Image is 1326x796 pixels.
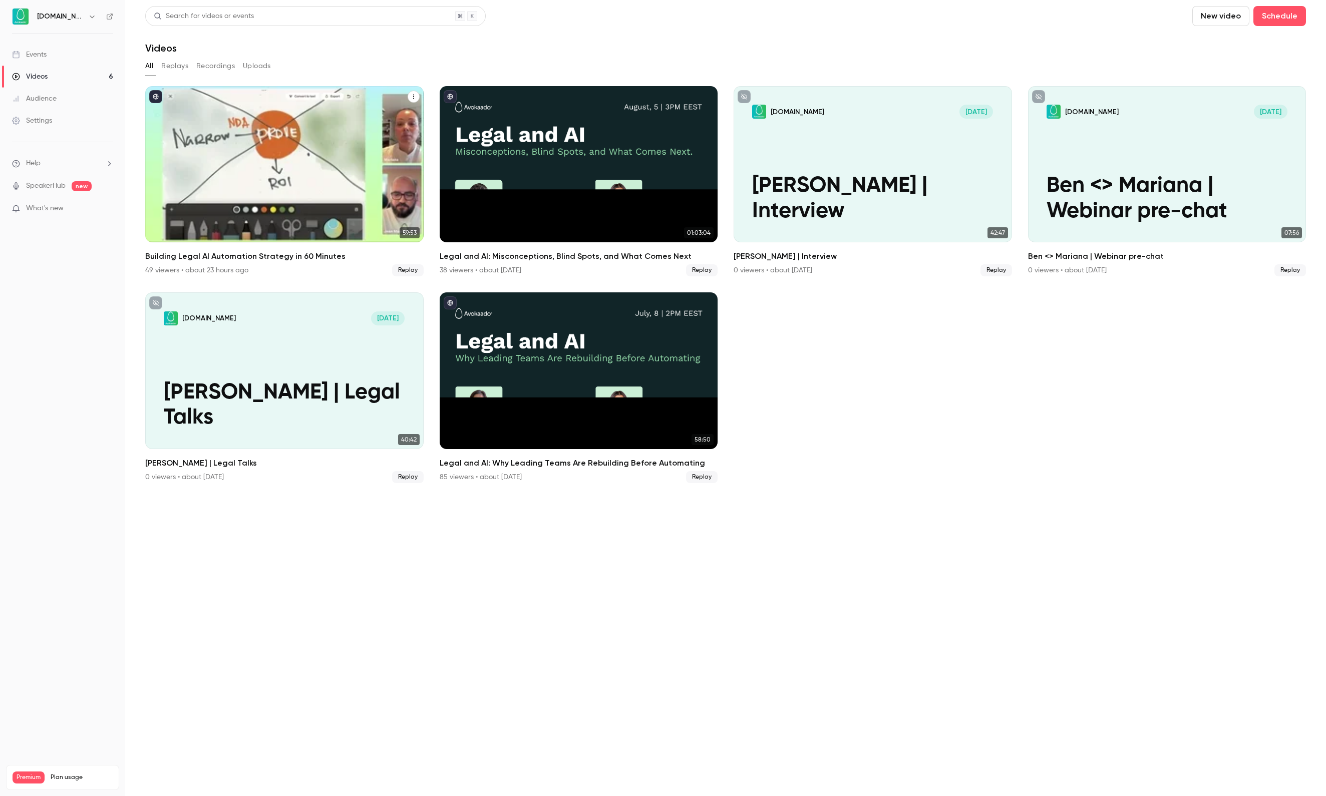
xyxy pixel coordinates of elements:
[440,472,522,482] div: 85 viewers • about [DATE]
[164,380,405,431] p: [PERSON_NAME] | Legal Talks
[12,94,57,104] div: Audience
[1028,86,1306,276] a: Ben <> Mariana | Webinar pre-chat[DOMAIN_NAME][DATE]Ben <> Mariana | Webinar pre-chat07:56Ben <> ...
[738,90,751,103] button: unpublished
[734,86,1012,276] li: Nate Kostelnik | Interview
[1047,173,1287,224] p: Ben <> Mariana | Webinar pre-chat
[692,434,714,445] span: 58:50
[145,292,424,483] a: Antti Innanen | Legal Talks[DOMAIN_NAME][DATE][PERSON_NAME] | Legal Talks40:42[PERSON_NAME] | Leg...
[145,265,248,275] div: 49 viewers • about 23 hours ago
[684,227,714,238] span: 01:03:04
[440,292,718,483] a: 58:50Legal and AI: Why Leading Teams Are Rebuilding Before Automating85 viewers • about [DATE]Replay
[182,313,236,323] p: [DOMAIN_NAME]
[392,264,424,276] span: Replay
[959,105,993,119] span: [DATE]
[145,457,424,469] h2: [PERSON_NAME] | Legal Talks
[734,250,1012,262] h2: [PERSON_NAME] | Interview
[444,90,457,103] button: published
[1028,265,1107,275] div: 0 viewers • about [DATE]
[440,265,521,275] div: 38 viewers • about [DATE]
[26,158,41,169] span: Help
[734,265,812,275] div: 0 viewers • about [DATE]
[440,457,718,469] h2: Legal and AI: Why Leading Teams Are Rebuilding Before Automating
[145,250,424,262] h2: Building Legal AI Automation Strategy in 60 Minutes
[145,86,424,276] a: 59:53Building Legal AI Automation Strategy in 60 Minutes49 viewers • about 23 hours agoReplay
[145,86,424,276] li: Building Legal AI Automation Strategy in 60 Minutes
[149,296,162,309] button: unpublished
[980,264,1012,276] span: Replay
[37,12,84,22] h6: [DOMAIN_NAME]
[440,250,718,262] h2: Legal and AI: Misconceptions, Blind Spots, and What Comes Next
[440,86,718,276] li: Legal and AI: Misconceptions, Blind Spots, and What Comes Next
[12,50,47,60] div: Events
[1065,107,1119,117] p: [DOMAIN_NAME]
[145,472,224,482] div: 0 viewers • about [DATE]
[145,292,424,483] li: Antti Innanen | Legal Talks
[196,58,235,74] button: Recordings
[145,6,1306,790] section: Videos
[1047,105,1061,119] img: Ben <> Mariana | Webinar pre-chat
[440,86,718,276] a: 01:03:04Legal and AI: Misconceptions, Blind Spots, and What Comes Next38 viewers • about [DATE]Re...
[145,42,177,54] h1: Videos
[1028,250,1306,262] h2: Ben <> Mariana | Webinar pre-chat
[392,471,424,483] span: Replay
[734,86,1012,276] a: Nate Kostelnik | Interview [DOMAIN_NAME][DATE][PERSON_NAME] | Interview42:47[PERSON_NAME] | Inter...
[26,203,64,214] span: What's new
[1028,86,1306,276] li: Ben <> Mariana | Webinar pre-chat
[243,58,271,74] button: Uploads
[154,11,254,22] div: Search for videos or events
[771,107,824,117] p: [DOMAIN_NAME]
[12,72,48,82] div: Videos
[1253,6,1306,26] button: Schedule
[1281,227,1302,238] span: 07:56
[72,181,92,191] span: new
[371,311,405,325] span: [DATE]
[1192,6,1249,26] button: New video
[1032,90,1045,103] button: unpublished
[752,105,766,119] img: Nate Kostelnik | Interview
[164,311,178,325] img: Antti Innanen | Legal Talks
[400,227,420,238] span: 59:53
[149,90,162,103] button: published
[398,434,420,445] span: 40:42
[26,181,66,191] a: SpeakerHub
[12,116,52,126] div: Settings
[987,227,1008,238] span: 42:47
[444,296,457,309] button: published
[686,471,718,483] span: Replay
[1254,105,1287,119] span: [DATE]
[13,9,29,25] img: Avokaado.io
[13,771,45,783] span: Premium
[686,264,718,276] span: Replay
[752,173,993,224] p: [PERSON_NAME] | Interview
[161,58,188,74] button: Replays
[440,292,718,483] li: Legal and AI: Why Leading Teams Are Rebuilding Before Automating
[145,86,1306,483] ul: Videos
[145,58,153,74] button: All
[51,773,113,781] span: Plan usage
[1274,264,1306,276] span: Replay
[12,158,113,169] li: help-dropdown-opener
